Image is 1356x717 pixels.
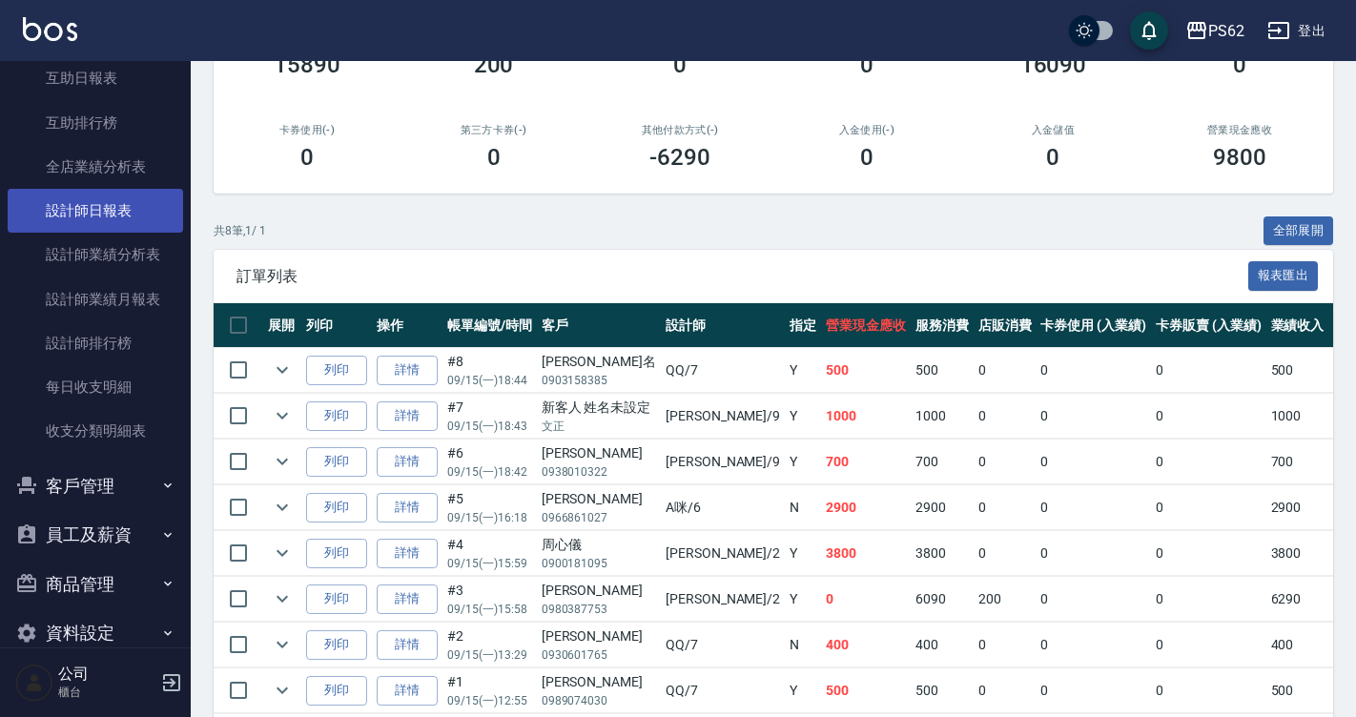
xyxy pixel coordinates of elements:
[58,684,155,701] p: 櫃台
[447,601,532,618] p: 09/15 (一) 15:58
[1248,266,1319,284] a: 報表匯出
[661,485,785,530] td: A咪 /6
[542,443,656,463] div: [PERSON_NAME]
[661,394,785,439] td: [PERSON_NAME] /9
[274,51,340,78] h3: 15890
[673,51,687,78] h3: 0
[974,440,1037,484] td: 0
[377,676,438,706] a: 詳情
[268,584,297,613] button: expand row
[649,144,710,171] h3: -6290
[821,577,911,622] td: 0
[609,124,750,136] h2: 其他付款方式(-)
[1266,668,1329,713] td: 500
[1151,668,1266,713] td: 0
[442,577,537,622] td: #3
[1151,348,1266,393] td: 0
[447,692,532,709] p: 09/15 (一) 12:55
[8,145,183,189] a: 全店業績分析表
[377,356,438,385] a: 詳情
[442,440,537,484] td: #6
[785,348,821,393] td: Y
[377,584,438,614] a: 詳情
[1178,11,1252,51] button: PS62
[306,584,367,614] button: 列印
[661,531,785,576] td: [PERSON_NAME] /2
[1266,303,1329,348] th: 業績收入
[542,372,656,389] p: 0903158385
[537,303,661,348] th: 客戶
[1020,51,1087,78] h3: 16090
[911,440,974,484] td: 700
[821,623,911,667] td: 400
[8,510,183,560] button: 員工及薪資
[268,493,297,522] button: expand row
[796,124,937,136] h2: 入金使用(-)
[860,51,873,78] h3: 0
[8,277,183,321] a: 設計師業績月報表
[8,365,183,409] a: 每日收支明細
[785,668,821,713] td: Y
[301,303,372,348] th: 列印
[268,676,297,705] button: expand row
[8,56,183,100] a: 互助日報表
[1036,668,1151,713] td: 0
[1266,348,1329,393] td: 500
[974,348,1037,393] td: 0
[377,493,438,522] a: 詳情
[1151,394,1266,439] td: 0
[661,440,785,484] td: [PERSON_NAME] /9
[1151,577,1266,622] td: 0
[1266,623,1329,667] td: 400
[15,664,53,702] img: Person
[306,539,367,568] button: 列印
[442,531,537,576] td: #4
[1130,11,1168,50] button: save
[447,418,532,435] p: 09/15 (一) 18:43
[447,463,532,481] p: 09/15 (一) 18:42
[542,418,656,435] p: 文正
[372,303,442,348] th: 操作
[542,398,656,418] div: 新客人 姓名未設定
[1036,577,1151,622] td: 0
[911,668,974,713] td: 500
[1036,394,1151,439] td: 0
[1266,394,1329,439] td: 1000
[911,623,974,667] td: 400
[1169,124,1310,136] h2: 營業現金應收
[785,485,821,530] td: N
[542,509,656,526] p: 0966861027
[542,352,656,372] div: [PERSON_NAME]名
[306,401,367,431] button: 列印
[442,668,537,713] td: #1
[911,394,974,439] td: 1000
[1248,261,1319,291] button: 報表匯出
[268,447,297,476] button: expand row
[1266,440,1329,484] td: 700
[8,560,183,609] button: 商品管理
[442,485,537,530] td: #5
[974,303,1037,348] th: 店販消費
[8,101,183,145] a: 互助排行榜
[1266,531,1329,576] td: 3800
[306,493,367,522] button: 列印
[442,303,537,348] th: 帳單編號/時間
[487,144,501,171] h3: 0
[268,356,297,384] button: expand row
[542,535,656,555] div: 周心儀
[1208,19,1244,43] div: PS62
[661,348,785,393] td: QQ /7
[911,348,974,393] td: 500
[1036,348,1151,393] td: 0
[8,321,183,365] a: 設計師排行榜
[300,144,314,171] h3: 0
[911,531,974,576] td: 3800
[442,348,537,393] td: #8
[306,356,367,385] button: 列印
[542,626,656,646] div: [PERSON_NAME]
[785,577,821,622] td: Y
[1151,440,1266,484] td: 0
[974,577,1037,622] td: 200
[306,447,367,477] button: 列印
[821,531,911,576] td: 3800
